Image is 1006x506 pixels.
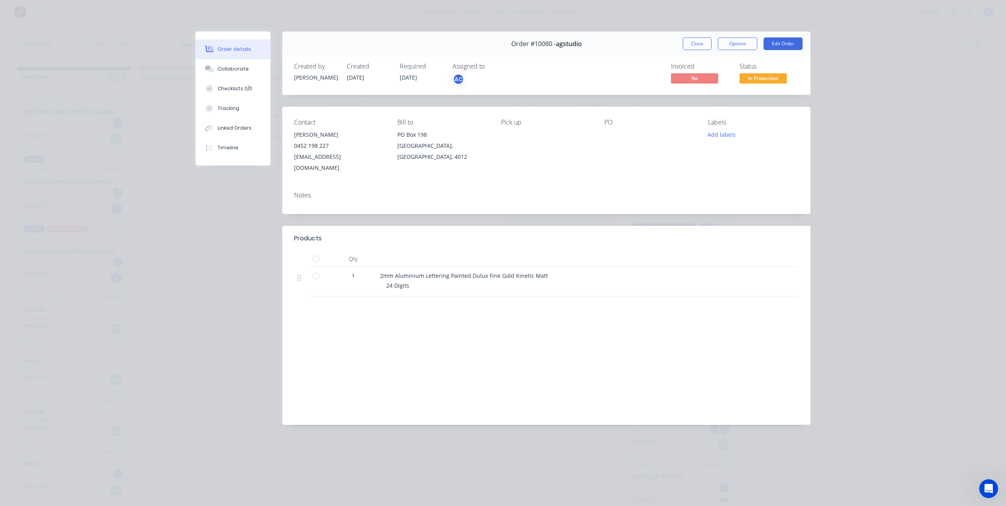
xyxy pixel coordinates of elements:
span: 24 Digits [386,282,409,289]
div: Order details [218,46,251,53]
div: Checklists 0/0 [218,85,252,92]
div: [EMAIL_ADDRESS][DOMAIN_NAME] [294,151,385,173]
div: Bill to [397,119,488,126]
span: [DATE] [400,74,417,81]
span: Order #10080 - [511,40,556,48]
div: Products [294,234,322,243]
button: Collaborate [196,59,270,79]
div: Assigned to [453,63,531,70]
button: Order details [196,39,270,59]
span: 2mm Aluminium Lettering Painted Dulux Fine Gold Kinetic Matt [380,272,548,279]
div: Labels [708,119,799,126]
div: Collaborate [218,65,249,73]
div: Tracking [218,105,239,112]
button: Linked Orders [196,118,270,138]
div: PO Box 198[GEOGRAPHIC_DATA], [GEOGRAPHIC_DATA], 4012 [397,129,488,162]
span: agstudio [556,40,582,48]
div: Required [400,63,443,70]
div: Linked Orders [218,125,251,132]
div: Invoiced [671,63,730,70]
iframe: Intercom live chat [979,479,998,498]
div: Contact [294,119,385,126]
div: [PERSON_NAME]0452 198 227[EMAIL_ADDRESS][DOMAIN_NAME] [294,129,385,173]
button: Checklists 0/0 [196,79,270,99]
button: Close [683,37,712,50]
div: PO Box 198 [397,129,488,140]
span: [DATE] [347,74,364,81]
div: Timeline [218,144,238,151]
button: Tracking [196,99,270,118]
div: Qty [330,251,377,267]
div: Created [347,63,390,70]
button: Edit Order [764,37,803,50]
div: PO [604,119,695,126]
button: In Production [740,73,787,85]
button: Timeline [196,138,270,158]
div: Notes [294,192,799,199]
div: Created by [294,63,337,70]
span: No [671,73,718,83]
div: [PERSON_NAME] [294,73,337,82]
span: In Production [740,73,787,83]
div: 0452 198 227 [294,140,385,151]
span: 1 [352,272,355,280]
button: Add labels [703,129,740,140]
button: AC [453,73,464,85]
div: Status [740,63,799,70]
div: Pick up [501,119,592,126]
div: [PERSON_NAME] [294,129,385,140]
div: [GEOGRAPHIC_DATA], [GEOGRAPHIC_DATA], 4012 [397,140,488,162]
button: Options [718,37,757,50]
